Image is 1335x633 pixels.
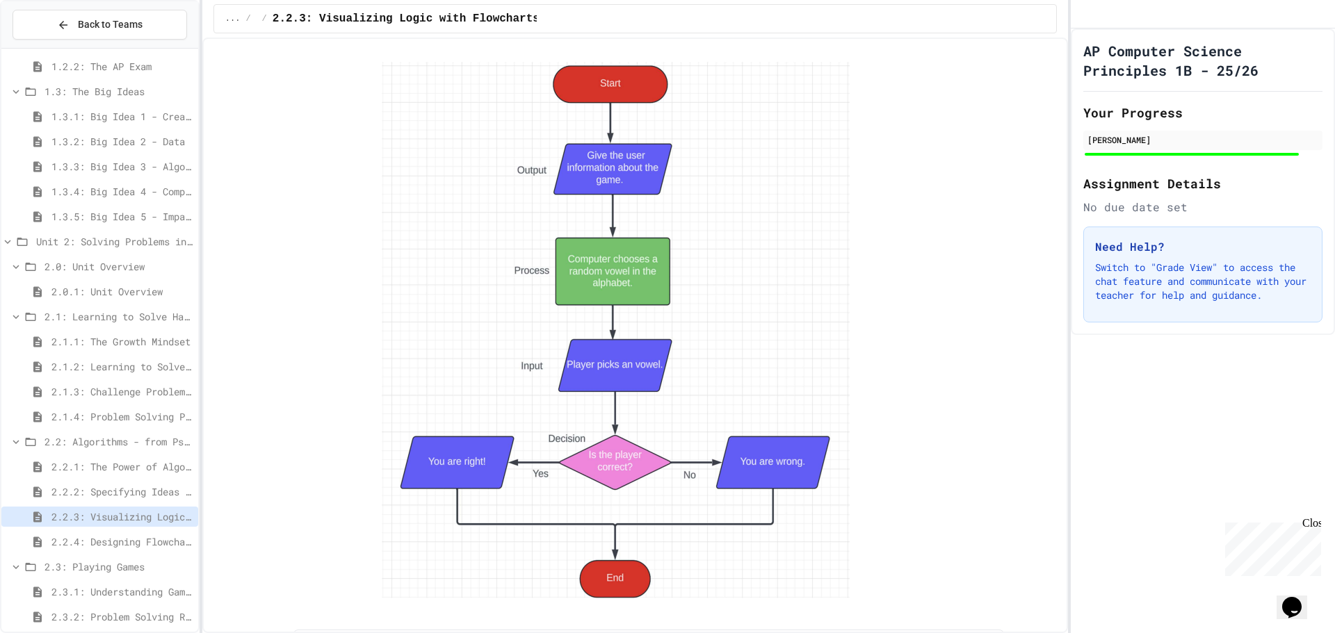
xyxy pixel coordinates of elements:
[36,234,193,249] span: Unit 2: Solving Problems in Computer Science
[51,284,193,299] span: 2.0.1: Unit Overview
[6,6,96,88] div: Chat with us now!Close
[78,17,143,32] span: Back to Teams
[44,309,193,324] span: 2.1: Learning to Solve Hard Problems
[51,109,193,124] span: 1.3.1: Big Idea 1 - Creative Development
[51,534,193,549] span: 2.2.4: Designing Flowcharts
[51,584,193,599] span: 2.3.1: Understanding Games with Flowcharts
[262,13,267,24] span: /
[1095,261,1311,302] p: Switch to "Grade View" to access the chat feature and communicate with your teacher for help and ...
[51,609,193,624] span: 2.3.2: Problem Solving Reflection
[1220,517,1321,576] iframe: chat widget
[51,459,193,474] span: 2.2.1: The Power of Algorithms
[273,10,540,27] span: 2.2.3: Visualizing Logic with Flowcharts
[13,10,187,40] button: Back to Teams
[1083,174,1322,193] h2: Assignment Details
[225,13,241,24] span: ...
[51,209,193,224] span: 1.3.5: Big Idea 5 - Impact of Computing
[44,434,193,449] span: 2.2: Algorithms - from Pseudocode to Flowcharts
[1277,577,1321,619] iframe: chat widget
[1095,238,1311,255] h3: Need Help?
[1083,41,1322,80] h1: AP Computer Science Principles 1B - 25/26
[51,184,193,199] span: 1.3.4: Big Idea 4 - Computing Systems and Networks
[1087,133,1318,146] div: [PERSON_NAME]
[51,509,193,524] span: 2.2.3: Visualizing Logic with Flowcharts
[44,259,193,274] span: 2.0: Unit Overview
[1083,199,1322,215] div: No due date set
[51,484,193,499] span: 2.2.2: Specifying Ideas with Pseudocode
[51,384,193,399] span: 2.1.3: Challenge Problem - The Bridge
[51,134,193,149] span: 1.3.2: Big Idea 2 - Data
[51,59,193,74] span: 1.2.2: The AP Exam
[51,359,193,374] span: 2.1.2: Learning to Solve Hard Problems
[51,409,193,424] span: 2.1.4: Problem Solving Practice
[245,13,250,24] span: /
[51,334,193,349] span: 2.1.1: The Growth Mindset
[44,84,193,99] span: 1.3: The Big Ideas
[44,559,193,574] span: 2.3: Playing Games
[51,159,193,174] span: 1.3.3: Big Idea 3 - Algorithms and Programming
[1083,103,1322,122] h2: Your Progress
